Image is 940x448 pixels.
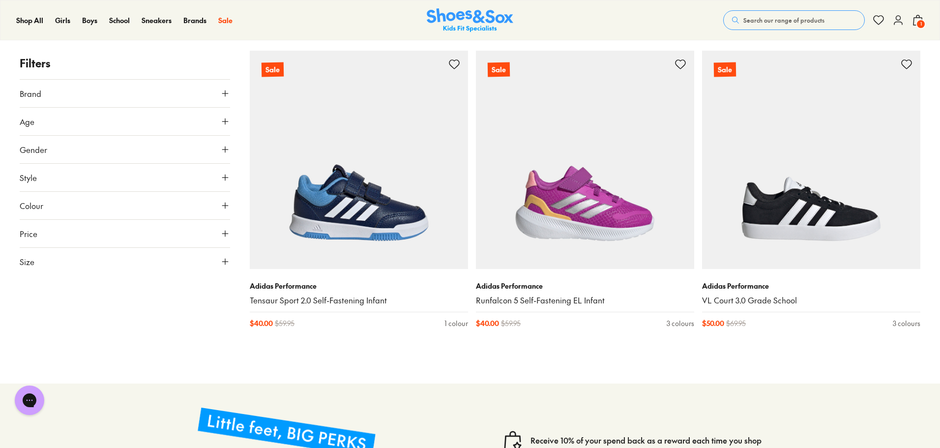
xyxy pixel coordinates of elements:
span: Colour [20,200,43,211]
button: 1 [912,9,924,31]
p: Adidas Performance [250,281,468,291]
p: Sale [488,62,510,77]
span: 1 [916,19,926,29]
button: Colour [20,192,230,219]
p: Sale [714,62,736,77]
button: Price [20,220,230,247]
span: Size [20,256,34,268]
button: Age [20,108,230,135]
button: Brand [20,80,230,107]
img: SNS_Logo_Responsive.svg [427,8,513,32]
span: Style [20,172,37,183]
span: Price [20,228,37,239]
span: Age [20,116,34,127]
p: Adidas Performance [702,281,920,291]
a: Runfalcon 5 Self-Fastening EL Infant [476,295,694,306]
button: Gender [20,136,230,163]
a: Shop All [16,15,43,26]
a: Boys [82,15,97,26]
div: 1 colour [444,318,468,329]
a: Sale [476,51,694,269]
button: Size [20,248,230,275]
a: Sale [250,51,468,269]
a: Girls [55,15,70,26]
span: $ 69.95 [726,318,746,329]
span: School [109,15,130,25]
span: Brand [20,88,41,99]
span: $ 59.95 [275,318,294,329]
span: $ 40.00 [250,318,273,329]
p: Adidas Performance [476,281,694,291]
button: Search our range of products [723,10,865,30]
a: Sale [702,51,920,269]
span: Search our range of products [743,16,824,25]
a: School [109,15,130,26]
span: Gender [20,144,47,155]
a: Sale [218,15,233,26]
span: $ 59.95 [501,318,521,329]
span: $ 40.00 [476,318,499,329]
a: Tensaur Sport 2.0 Self-Fastening Infant [250,295,468,306]
a: Brands [183,15,206,26]
p: Sale [262,62,284,77]
span: Brands [183,15,206,25]
span: $ 50.00 [702,318,724,329]
div: 3 colours [893,318,920,329]
span: Shop All [16,15,43,25]
iframe: Gorgias live chat messenger [10,382,49,418]
span: Sneakers [142,15,172,25]
a: Sneakers [142,15,172,26]
button: Style [20,164,230,191]
a: VL Court 3.0 Grade School [702,295,920,306]
a: Shoes & Sox [427,8,513,32]
a: Receive 10% of your spend back as a reward each time you shop [530,435,762,446]
p: Filters [20,55,230,71]
span: Boys [82,15,97,25]
span: Sale [218,15,233,25]
span: Girls [55,15,70,25]
div: 3 colours [667,318,694,329]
